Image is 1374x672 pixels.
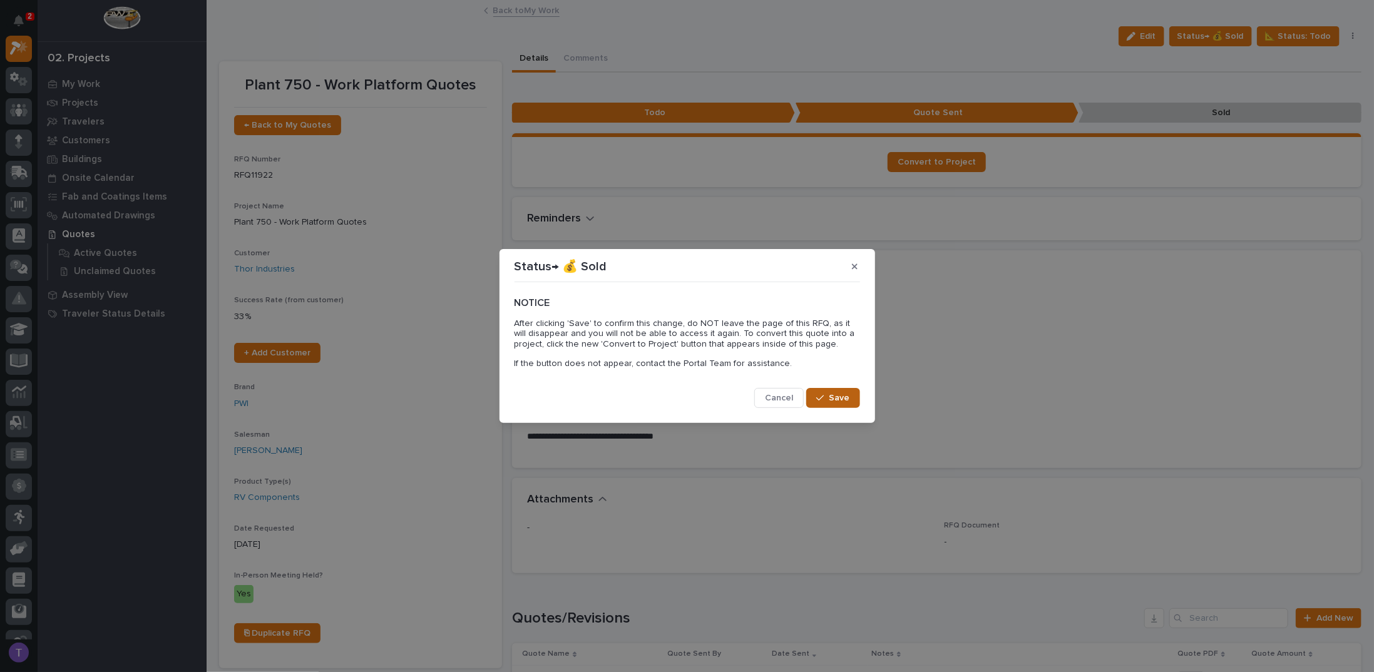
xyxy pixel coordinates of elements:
[515,259,607,274] p: Status→ 💰 Sold
[754,388,804,408] button: Cancel
[515,359,860,369] p: If the button does not appear, contact the Portal Team for assistance.
[765,392,793,404] span: Cancel
[806,388,859,408] button: Save
[515,318,860,350] p: After clicking 'Save' to confirm this change, do NOT leave the page of this RFQ, as it will disap...
[515,297,860,309] h2: NOTICE
[829,392,850,404] span: Save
